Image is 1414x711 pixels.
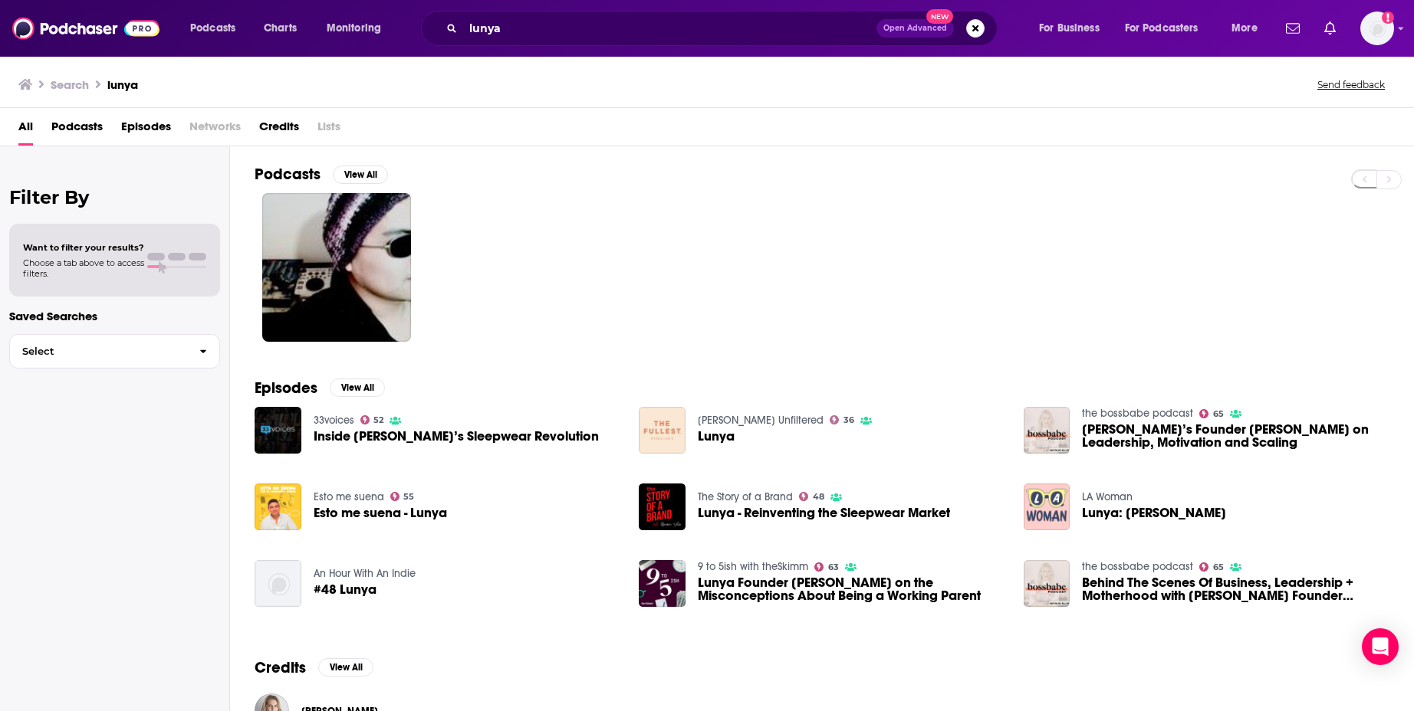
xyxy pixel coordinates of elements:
[259,114,299,146] a: Credits
[1318,15,1342,41] a: Show notifications dropdown
[698,430,735,443] a: Lunya
[698,576,1005,602] span: Lunya Founder [PERSON_NAME] on the Misconceptions About Being a Working Parent
[12,14,159,43] img: Podchaser - Follow, Share and Rate Podcasts
[799,492,824,501] a: 48
[314,490,384,503] a: Esto me suena
[314,414,354,427] a: 33voices
[1082,490,1133,503] a: LA Woman
[1360,11,1394,45] span: Logged in as adamcbenjamin
[1028,16,1119,41] button: open menu
[828,564,839,571] span: 63
[10,346,187,356] span: Select
[463,16,876,41] input: Search podcasts, credits, & more...
[9,186,220,208] h2: Filter By
[1382,11,1394,24] svg: Add a profile image
[121,114,171,146] a: Episodes
[255,483,301,530] img: Esto me suena - Lunya
[51,77,89,92] h3: Search
[51,114,103,146] a: Podcasts
[390,492,415,501] a: 55
[9,309,220,323] p: Saved Searches
[314,430,599,443] span: Inside [PERSON_NAME]’s Sleepwear Revolution
[255,378,385,398] a: EpisodesView All
[1213,564,1224,571] span: 65
[639,407,686,454] img: Lunya
[883,25,947,32] span: Open Advanced
[876,19,954,38] button: Open AdvancedNew
[1082,560,1193,573] a: the bossbabe podcast
[926,9,954,24] span: New
[1199,562,1224,572] a: 65
[1082,506,1226,519] span: Lunya: [PERSON_NAME]
[18,114,33,146] a: All
[255,165,321,184] h2: Podcasts
[639,483,686,530] img: Lunya - Reinventing the Sleepwear Market
[255,165,388,184] a: PodcastsView All
[255,658,306,677] h2: Credits
[190,18,235,39] span: Podcasts
[327,18,381,39] span: Monitoring
[814,562,839,572] a: 63
[1115,16,1221,41] button: open menu
[317,114,340,146] span: Lists
[1039,18,1100,39] span: For Business
[403,493,414,500] span: 55
[330,378,385,397] button: View All
[1082,576,1389,602] a: Behind The Scenes Of Business, Leadership + Motherhood with Lunya Founder Ashley Merrill
[254,16,306,41] a: Charts
[1082,423,1389,449] a: Lunya’s Founder Ashley Merrill on Leadership, Motivation and Scaling
[255,407,301,454] a: Inside Lunya’s Sleepwear Revolution
[316,16,401,41] button: open menu
[1082,506,1226,519] a: Lunya: Ashley Merrill
[373,417,383,424] span: 52
[830,415,854,424] a: 36
[1313,78,1389,91] button: Send feedback
[314,506,447,519] span: Esto me suena - Lunya
[314,567,416,580] a: An Hour With An Indie
[255,560,301,607] img: #48 Lunya
[1213,411,1224,418] span: 65
[1125,18,1199,39] span: For Podcasters
[179,16,255,41] button: open menu
[9,334,220,369] button: Select
[843,417,854,424] span: 36
[318,658,373,677] button: View All
[1231,18,1258,39] span: More
[1362,628,1399,665] div: Open Intercom Messenger
[813,493,824,500] span: 48
[107,77,138,92] h3: lunya
[1280,15,1306,41] a: Show notifications dropdown
[23,242,144,253] span: Want to filter your results?
[698,490,793,503] a: The Story of a Brand
[698,414,824,427] a: Nikki Bostwick Unfiltered
[1024,407,1070,454] img: Lunya’s Founder Ashley Merrill on Leadership, Motivation and Scaling
[1082,576,1389,602] span: Behind The Scenes Of Business, Leadership + Motherhood with [PERSON_NAME] Founder [PERSON_NAME]
[1082,423,1389,449] span: [PERSON_NAME]’s Founder [PERSON_NAME] on Leadership, Motivation and Scaling
[314,430,599,443] a: Inside Lunya’s Sleepwear Revolution
[698,506,950,519] a: Lunya - Reinventing the Sleepwear Market
[23,257,144,279] span: Choose a tab above to access filters.
[698,576,1005,602] a: Lunya Founder Ashley Merrill on the Misconceptions About Being a Working Parent
[1360,11,1394,45] button: Show profile menu
[639,560,686,607] img: Lunya Founder Ashley Merrill on the Misconceptions About Being a Working Parent
[1024,483,1070,530] img: Lunya: Ashley Merrill
[436,11,1012,46] div: Search podcasts, credits, & more...
[314,583,377,596] a: #48 Lunya
[1024,560,1070,607] img: Behind The Scenes Of Business, Leadership + Motherhood with Lunya Founder Ashley Merrill
[1082,407,1193,420] a: the bossbabe podcast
